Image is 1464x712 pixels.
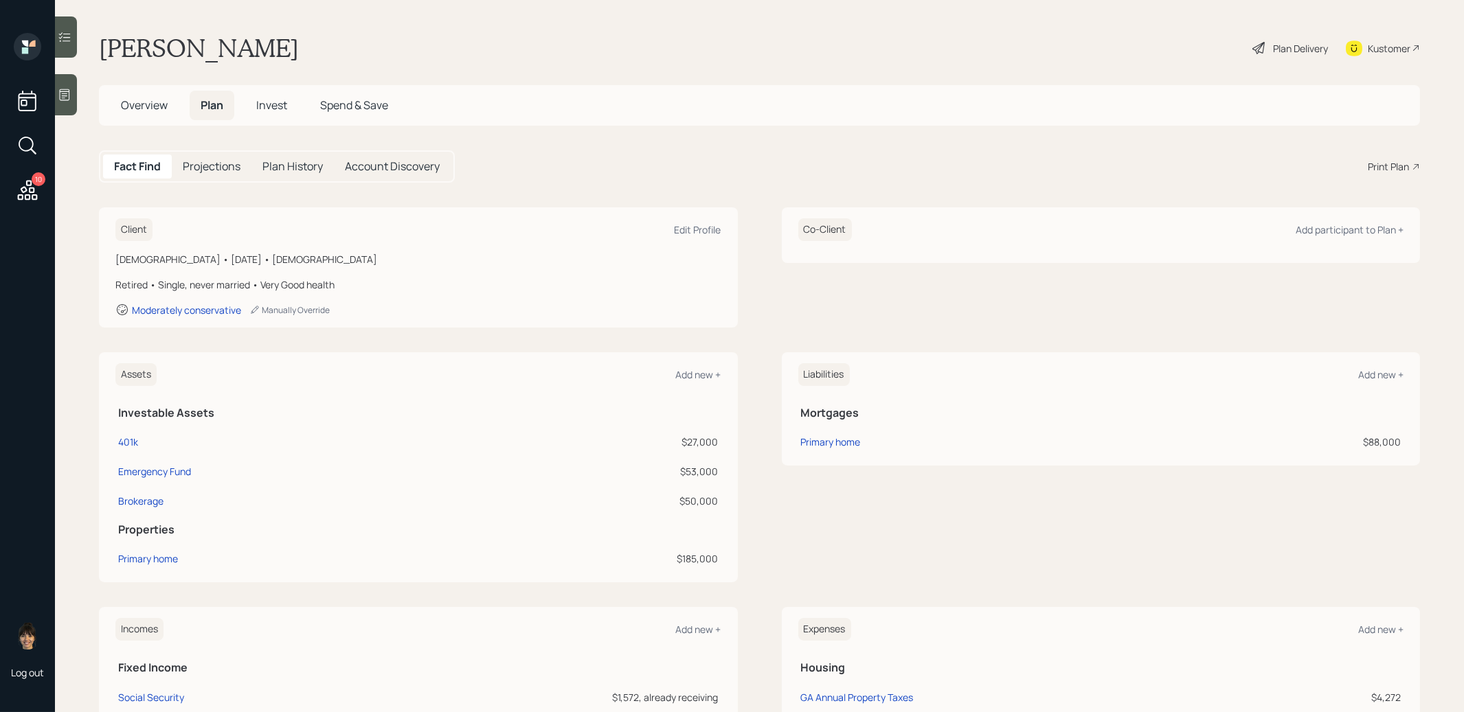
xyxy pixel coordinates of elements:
div: GA Annual Property Taxes [801,691,914,704]
h5: Properties [118,523,719,536]
img: treva-nostdahl-headshot.png [14,622,41,650]
div: Add participant to Plan + [1296,223,1404,236]
h6: Assets [115,363,157,386]
div: Primary home [801,435,861,449]
div: Add new + [676,623,721,636]
div: 401k [118,435,138,449]
div: $27,000 [497,435,718,449]
div: Add new + [1358,368,1404,381]
div: Log out [11,666,44,679]
div: Add new + [1358,623,1404,636]
div: Kustomer [1368,41,1410,56]
div: Edit Profile [675,223,721,236]
h6: Incomes [115,618,164,641]
h5: Investable Assets [118,406,719,420]
div: $88,000 [1165,435,1401,449]
div: 10 [32,172,45,186]
div: Primary home [118,551,178,566]
div: Moderately conservative [132,303,241,317]
span: Spend & Save [320,97,388,113]
div: $53,000 [497,464,718,479]
div: Retired • Single, never married • Very Good health [115,277,721,292]
div: Social Security [118,691,184,704]
h5: Mortgages [801,406,1401,420]
div: $50,000 [497,494,718,508]
div: Print Plan [1368,159,1409,174]
h6: Expenses [798,618,851,641]
h1: [PERSON_NAME] [99,33,299,63]
div: Brokerage [118,494,164,508]
h5: Housing [801,661,1401,674]
div: Emergency Fund [118,464,191,479]
h5: Fixed Income [118,661,719,674]
div: $185,000 [497,551,718,566]
div: Plan Delivery [1273,41,1328,56]
div: $4,272 [1142,690,1401,704]
div: Manually Override [249,304,330,316]
span: Invest [256,97,287,113]
h5: Plan History [262,160,323,173]
span: Overview [121,97,168,113]
h6: Liabilities [798,363,850,386]
div: Add new + [676,368,721,381]
h6: Client [115,218,153,241]
span: Plan [201,97,223,113]
div: [DEMOGRAPHIC_DATA] • [DATE] • [DEMOGRAPHIC_DATA] [115,252,721,266]
h6: Co-Client [798,218,852,241]
h5: Projections [183,160,240,173]
div: $1,572, already receiving [449,690,718,704]
h5: Account Discovery [345,160,440,173]
h5: Fact Find [114,160,161,173]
